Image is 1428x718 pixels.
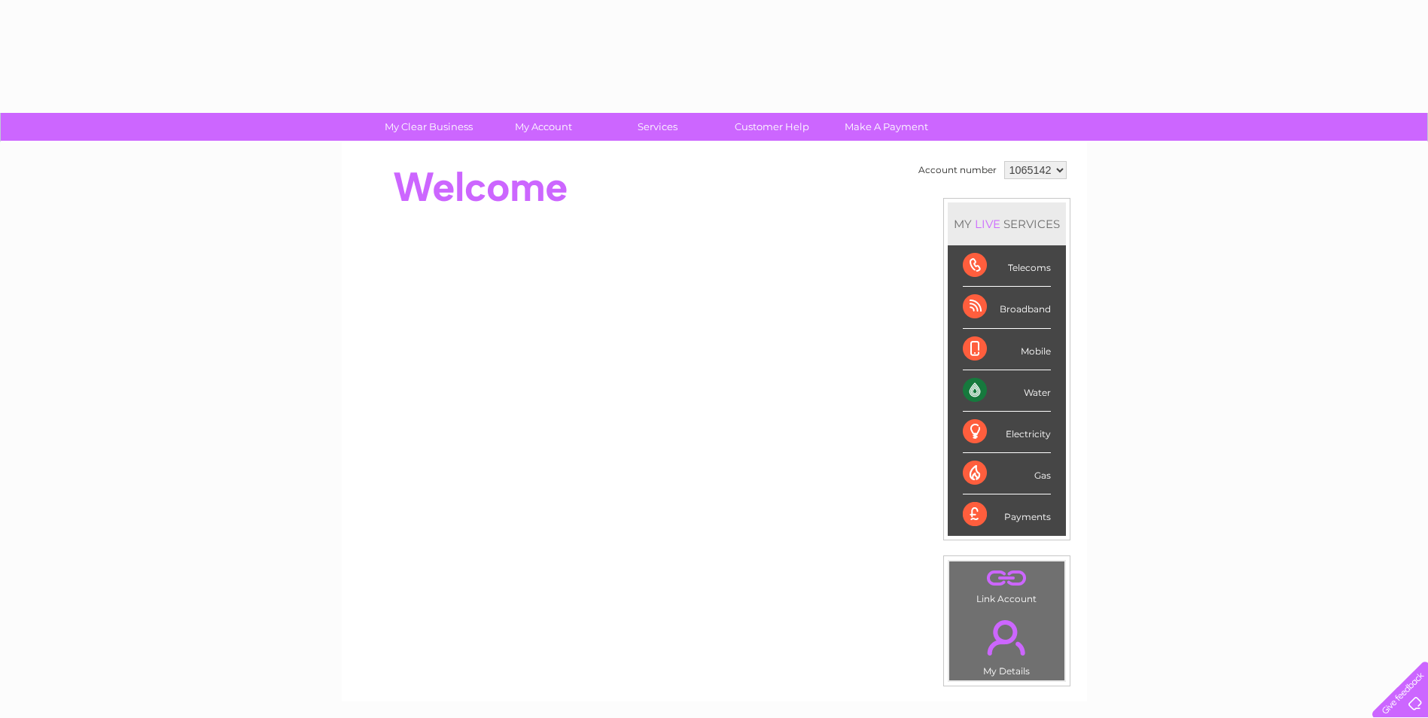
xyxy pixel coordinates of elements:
div: Mobile [963,329,1051,370]
td: Link Account [948,561,1065,608]
td: My Details [948,607,1065,681]
a: Make A Payment [824,113,948,141]
div: Broadband [963,287,1051,328]
a: Customer Help [710,113,834,141]
div: MY SERVICES [948,202,1066,245]
div: Water [963,370,1051,412]
a: Services [595,113,720,141]
div: Gas [963,453,1051,494]
a: My Clear Business [367,113,491,141]
a: My Account [481,113,605,141]
div: Telecoms [963,245,1051,287]
div: LIVE [972,217,1003,231]
a: . [953,565,1061,592]
td: Account number [915,157,1000,183]
div: Electricity [963,412,1051,453]
div: Payments [963,494,1051,535]
a: . [953,611,1061,664]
